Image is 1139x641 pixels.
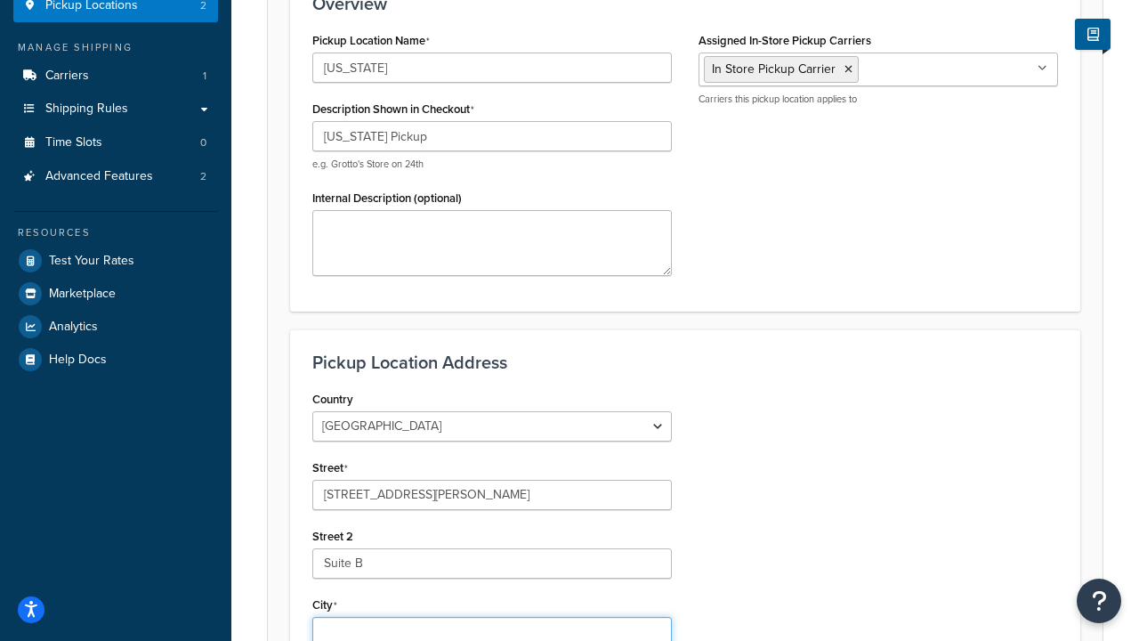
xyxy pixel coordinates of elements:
[49,320,98,335] span: Analytics
[13,278,218,310] a: Marketplace
[13,93,218,126] a: Shipping Rules
[13,126,218,159] li: Time Slots
[312,191,462,205] label: Internal Description (optional)
[49,353,107,368] span: Help Docs
[312,530,353,543] label: Street 2
[13,126,218,159] a: Time Slots0
[13,160,218,193] a: Advanced Features2
[1077,579,1121,623] button: Open Resource Center
[203,69,206,84] span: 1
[13,40,218,55] div: Manage Shipping
[13,311,218,343] a: Analytics
[45,135,102,150] span: Time Slots
[45,101,128,117] span: Shipping Rules
[13,344,218,376] a: Help Docs
[1075,19,1111,50] button: Show Help Docs
[312,34,430,48] label: Pickup Location Name
[312,461,348,475] label: Street
[45,169,153,184] span: Advanced Features
[49,287,116,302] span: Marketplace
[200,169,206,184] span: 2
[13,60,218,93] a: Carriers1
[200,135,206,150] span: 0
[13,225,218,240] div: Resources
[699,93,1058,106] p: Carriers this pickup location applies to
[312,102,474,117] label: Description Shown in Checkout
[312,353,1058,372] h3: Pickup Location Address
[712,60,836,78] span: In Store Pickup Carrier
[13,245,218,277] a: Test Your Rates
[312,158,672,171] p: e.g. Grotto's Store on 24th
[49,254,134,269] span: Test Your Rates
[45,69,89,84] span: Carriers
[699,34,871,47] label: Assigned In-Store Pickup Carriers
[312,598,337,613] label: City
[13,160,218,193] li: Advanced Features
[13,60,218,93] li: Carriers
[312,393,353,406] label: Country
